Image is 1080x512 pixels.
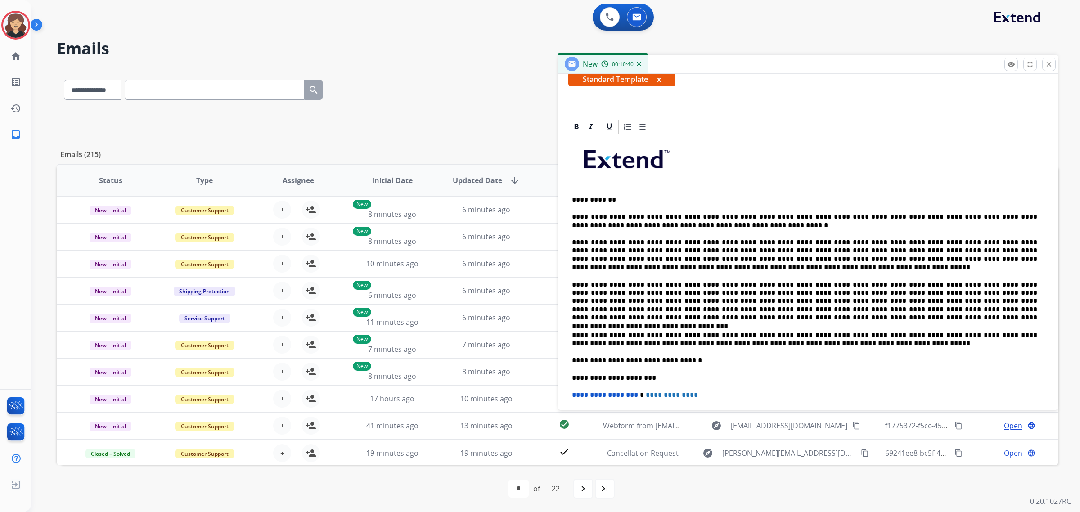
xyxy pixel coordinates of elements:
span: Customer Support [175,341,234,350]
span: + [280,339,284,350]
span: 13 minutes ago [460,421,513,431]
mat-icon: navigate_next [578,483,589,494]
p: 0.20.1027RC [1030,496,1071,507]
button: + [273,228,291,246]
span: 10 minutes ago [460,394,513,404]
span: 41 minutes ago [366,421,418,431]
mat-icon: inbox [10,129,21,140]
p: Emails (215) [57,149,104,160]
span: 11 minutes ago [366,317,418,327]
span: New - Initial [90,314,131,323]
mat-icon: person_add [306,285,316,296]
span: f1775372-f5cc-454d-beff-37d8cb52f023 [885,421,1016,431]
span: + [280,204,284,215]
span: Cancellation Request [607,448,679,458]
mat-icon: language [1027,422,1035,430]
span: Customer Support [175,395,234,404]
span: 7 minutes ago [368,344,416,354]
button: + [273,390,291,408]
span: Closed – Solved [85,449,135,458]
mat-icon: home [10,51,21,62]
mat-icon: person_add [306,420,316,431]
span: New - Initial [90,341,131,350]
span: 6 minutes ago [462,313,510,323]
span: 8 minutes ago [368,236,416,246]
mat-icon: person_add [306,448,316,458]
div: 22 [544,480,567,498]
button: + [273,363,291,381]
span: 6 minutes ago [462,259,510,269]
button: + [273,444,291,462]
span: Open [1004,448,1022,458]
mat-icon: history [10,103,21,114]
span: [EMAIL_ADDRESS][DOMAIN_NAME] [731,420,847,431]
span: Initial Date [372,175,413,186]
span: 8 minutes ago [368,209,416,219]
span: 69241ee8-bc5f-4aae-abc3-23ce31b1bc87 [885,448,1022,458]
span: 19 minutes ago [460,448,513,458]
span: 00:10:40 [612,61,634,68]
span: Shipping Protection [174,287,235,296]
button: + [273,282,291,300]
span: Customer Support [175,422,234,431]
button: + [273,201,291,219]
span: Customer Support [175,206,234,215]
mat-icon: person_add [306,204,316,215]
div: Bold [570,120,583,134]
mat-icon: list_alt [10,77,21,88]
span: + [280,312,284,323]
mat-icon: check [559,446,570,457]
span: 17 hours ago [370,394,414,404]
mat-icon: content_copy [954,449,963,457]
span: + [280,285,284,296]
span: New - Initial [90,287,131,296]
span: Customer Support [175,233,234,242]
span: + [280,448,284,458]
button: x [657,74,661,85]
p: New [353,308,371,317]
span: 6 minutes ago [462,286,510,296]
mat-icon: person_add [306,258,316,269]
p: New [353,281,371,290]
mat-icon: explore [702,448,713,458]
div: Ordered List [621,120,634,134]
span: New - Initial [90,260,131,269]
span: Customer Support [175,260,234,269]
mat-icon: person_add [306,366,316,377]
span: Webform from [EMAIL_ADDRESS][DOMAIN_NAME] on [DATE] [603,421,807,431]
span: Type [196,175,213,186]
span: 19 minutes ago [366,448,418,458]
span: Status [99,175,122,186]
span: Updated Date [453,175,502,186]
div: of [533,483,540,494]
mat-icon: search [308,85,319,95]
mat-icon: arrow_downward [509,175,520,186]
span: 6 minutes ago [368,290,416,300]
mat-icon: content_copy [861,449,869,457]
mat-icon: remove_red_eye [1007,60,1015,68]
span: 6 minutes ago [462,205,510,215]
span: Open [1004,420,1022,431]
span: New - Initial [90,395,131,404]
mat-icon: person_add [306,231,316,242]
span: 8 minutes ago [462,367,510,377]
span: New - Initial [90,422,131,431]
span: Service Support [179,314,230,323]
mat-icon: check_circle [559,419,570,430]
h2: Emails [57,40,1058,58]
mat-icon: content_copy [852,422,860,430]
mat-icon: fullscreen [1026,60,1034,68]
span: + [280,420,284,431]
button: + [273,255,291,273]
button: + [273,336,291,354]
span: + [280,231,284,242]
mat-icon: content_copy [954,422,963,430]
p: New [353,335,371,344]
button: + [273,417,291,435]
span: New [583,59,598,69]
img: avatar [3,13,28,38]
mat-icon: person_add [306,393,316,404]
span: Customer Support [175,368,234,377]
p: New [353,362,371,371]
mat-icon: last_page [599,483,610,494]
